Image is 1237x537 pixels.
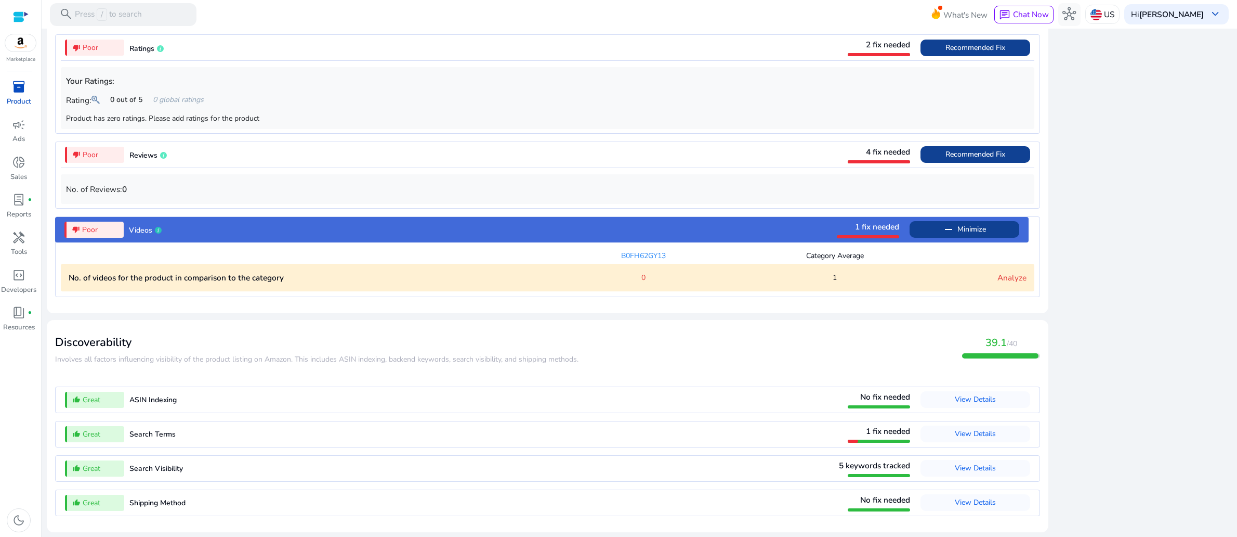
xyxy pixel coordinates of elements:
p: Hi [1131,10,1204,18]
p: Tools [11,247,27,258]
p: Sales [10,172,27,183]
span: inventory_2 [12,80,25,94]
button: View Details [920,494,1030,511]
p: Reports [7,210,31,220]
span: Search Terms [129,429,176,439]
div: B0FH62GY13 [547,250,739,261]
span: Shipping Method [129,498,186,508]
span: /40 [1007,339,1017,349]
p: Marketplace [6,56,35,63]
span: View Details [955,394,996,404]
span: View Details [955,463,996,473]
span: dark_mode [12,514,25,527]
span: Great [83,429,100,440]
span: 4 fix needed [866,146,910,157]
span: 39.1 [985,336,1007,350]
span: code_blocks [12,268,25,282]
mat-icon: thumb_down_alt [72,225,80,234]
span: lab_profile [12,193,25,207]
span: 0 [641,272,646,283]
span: 5 keywords tracked [839,460,910,471]
button: View Details [920,391,1030,408]
p: US [1104,5,1114,23]
span: Great [83,497,100,508]
div: Category Average [739,250,931,261]
span: keyboard_arrow_down [1208,7,1222,21]
span: Videos [129,225,152,235]
span: Recommended Fix [945,149,1005,159]
span: Great [83,394,100,405]
img: us.svg [1090,9,1102,20]
span: Poor [83,42,98,53]
mat-icon: thumb_up_alt [72,464,81,472]
span: campaign [12,118,25,132]
p: Press to search [75,8,142,21]
button: chatChat Now [994,6,1053,23]
button: View Details [920,426,1030,442]
span: Minimize [957,221,986,238]
h3: Discoverability [55,336,578,349]
span: View Details [955,429,996,439]
span: No fix needed [860,494,910,505]
span: Recommended Fix [945,43,1005,53]
b: [PERSON_NAME] [1139,9,1204,20]
span: Reviews [129,150,157,160]
span: book_4 [12,306,25,319]
span: search [59,7,73,21]
button: Minimize [910,221,1019,238]
p: No. of videos for the product in comparison to the category [69,272,548,284]
span: Chat Now [1013,9,1049,20]
span: fiber_manual_record [28,311,32,315]
span: Poor [82,224,98,235]
button: Recommended Fix [920,146,1030,163]
p: No. of Reviews: [66,183,1029,195]
span: chat [999,9,1010,21]
p: Ads [12,134,25,145]
span: / [97,8,107,21]
h5: Your Ratings: [66,76,1029,86]
img: amazon.svg [5,34,36,52]
span: Search Visibility [129,464,183,474]
button: hub [1058,3,1081,26]
p: Product [7,97,31,107]
span: View Details [955,497,996,507]
span: Poor [83,149,98,160]
a: Analyze [997,272,1027,283]
div: Product has zero ratings. Please add ratings for the product [66,113,1029,124]
button: View Details [920,460,1030,477]
span: hub [1062,7,1076,21]
span: Great [83,463,100,474]
span: What's New [943,6,988,24]
mat-icon: thumb_up_alt [72,395,81,404]
span: handyman [12,231,25,245]
mat-icon: thumb_down_alt [72,44,81,52]
button: Recommended Fix [920,40,1030,56]
span: ASIN Indexing [129,395,177,405]
mat-icon: thumb_up_alt [72,498,81,507]
span: Ratings [129,44,154,54]
mat-icon: thumb_down_alt [72,150,81,159]
span: 1 fix needed [855,221,899,232]
span: donut_small [12,156,25,169]
b: 0 [122,184,127,195]
span: 1 fix needed [866,426,910,437]
span: fiber_manual_record [28,198,32,202]
span: 2 fix needed [866,39,910,50]
span: 1 [833,272,837,283]
mat-icon: thumb_up_alt [72,430,81,438]
p: Developers [1,285,36,296]
span: 0 out of 5 [110,94,142,105]
span: ​​Involves all factors influencing visibility of the product listing on Amazon. This includes ASI... [55,354,578,364]
span: No fix needed [860,391,910,402]
span: 0 global ratings [153,94,204,105]
mat-icon: remove [942,223,955,236]
p: Rating: [66,93,100,107]
p: Resources [3,323,35,333]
